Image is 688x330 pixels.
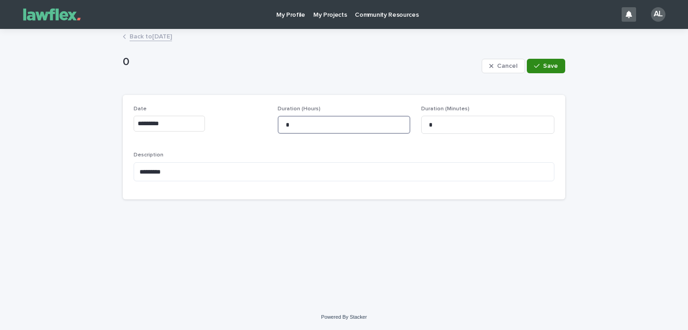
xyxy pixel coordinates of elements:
[134,106,147,112] span: Date
[18,5,86,24] img: Gnvw4qrBSHOAfo8VMhG6
[497,63,517,69] span: Cancel
[278,106,321,112] span: Duration (Hours)
[527,59,565,73] button: Save
[651,7,665,22] div: AL
[543,63,558,69] span: Save
[482,59,525,73] button: Cancel
[130,31,172,41] a: Back to[DATE]
[321,314,367,320] a: Powered By Stacker
[123,56,478,69] p: 0
[134,152,163,158] span: Description
[421,106,470,112] span: Duration (Minutes)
